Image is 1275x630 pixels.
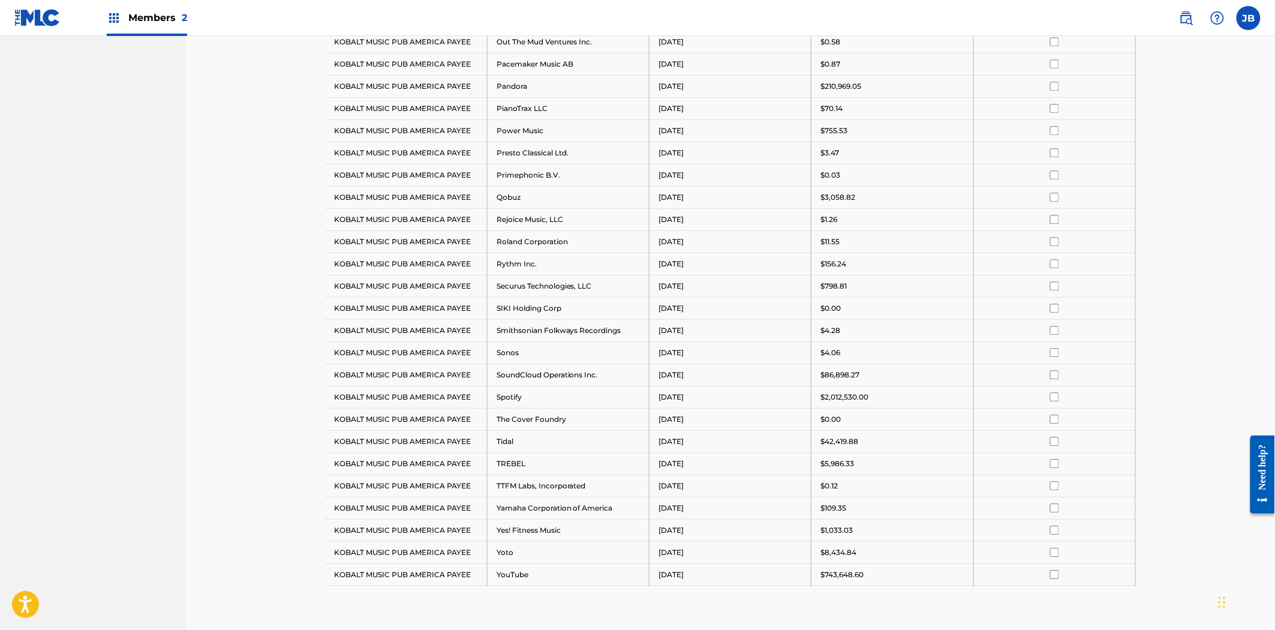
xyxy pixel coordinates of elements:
td: [DATE] [649,386,811,408]
td: [DATE] [649,297,811,319]
td: KOBALT MUSIC PUB AMERICA PAYEE [325,253,487,275]
td: Out The Mud Ventures Inc. [487,31,649,53]
td: [DATE] [649,408,811,430]
div: Drag [1219,584,1226,620]
td: KOBALT MUSIC PUB AMERICA PAYEE [325,297,487,319]
td: YouTube [487,563,649,586]
td: [DATE] [649,452,811,475]
td: [DATE] [649,31,811,53]
p: $3.47 [820,148,839,158]
td: Sonos [487,341,649,364]
td: [DATE] [649,53,811,75]
td: The Cover Foundry [487,408,649,430]
td: [DATE] [649,75,811,97]
td: Yes! Fitness Music [487,519,649,541]
div: User Menu [1237,6,1261,30]
td: Roland Corporation [487,230,649,253]
td: Pacemaker Music AB [487,53,649,75]
p: $109.35 [820,503,846,514]
span: 2 [182,12,187,23]
td: KOBALT MUSIC PUB AMERICA PAYEE [325,275,487,297]
p: $0.87 [820,59,840,70]
td: [DATE] [649,253,811,275]
div: Help [1205,6,1229,30]
td: [DATE] [649,208,811,230]
p: $4.06 [820,347,840,358]
p: $2,012,530.00 [820,392,868,403]
td: Power Music [487,119,649,142]
iframe: Chat Widget [1215,572,1275,630]
p: $1,033.03 [820,525,853,536]
p: $42,419.88 [820,436,858,447]
p: $0.00 [820,303,841,314]
td: TTFM Labs, Incorporated [487,475,649,497]
td: KOBALT MUSIC PUB AMERICA PAYEE [325,319,487,341]
td: KOBALT MUSIC PUB AMERICA PAYEE [325,519,487,541]
p: $755.53 [820,125,847,136]
td: Smithsonian Folkways Recordings [487,319,649,341]
td: KOBALT MUSIC PUB AMERICA PAYEE [325,452,487,475]
td: [DATE] [649,475,811,497]
td: [DATE] [649,541,811,563]
td: [DATE] [649,519,811,541]
p: $86,898.27 [820,370,859,380]
p: $4.28 [820,325,840,336]
td: TREBEL [487,452,649,475]
p: $0.00 [820,414,841,425]
p: $0.58 [820,37,840,47]
td: Rythm Inc. [487,253,649,275]
td: Pandora [487,75,649,97]
a: Public Search [1174,6,1198,30]
td: [DATE] [649,230,811,253]
td: KOBALT MUSIC PUB AMERICA PAYEE [325,430,487,452]
td: KOBALT MUSIC PUB AMERICA PAYEE [325,497,487,519]
p: $11.55 [820,236,840,247]
p: $3,058.82 [820,192,855,203]
td: [DATE] [649,497,811,519]
p: $0.12 [820,481,838,491]
td: [DATE] [649,563,811,586]
td: KOBALT MUSIC PUB AMERICA PAYEE [325,53,487,75]
td: KOBALT MUSIC PUB AMERICA PAYEE [325,142,487,164]
td: Rejoice Music, LLC [487,208,649,230]
p: $70.14 [820,103,843,114]
td: [DATE] [649,364,811,386]
p: $0.03 [820,170,840,181]
td: KOBALT MUSIC PUB AMERICA PAYEE [325,164,487,186]
td: Yoto [487,541,649,563]
td: KOBALT MUSIC PUB AMERICA PAYEE [325,541,487,563]
td: [DATE] [649,119,811,142]
p: $5,986.33 [820,458,854,469]
td: [DATE] [649,142,811,164]
td: Tidal [487,430,649,452]
td: KOBALT MUSIC PUB AMERICA PAYEE [325,386,487,408]
td: KOBALT MUSIC PUB AMERICA PAYEE [325,563,487,586]
img: Top Rightsholders [107,11,121,25]
p: $743,648.60 [820,569,864,580]
td: KOBALT MUSIC PUB AMERICA PAYEE [325,230,487,253]
p: $8,434.84 [820,547,856,558]
td: [DATE] [649,164,811,186]
td: [DATE] [649,319,811,341]
td: KOBALT MUSIC PUB AMERICA PAYEE [325,119,487,142]
td: KOBALT MUSIC PUB AMERICA PAYEE [325,75,487,97]
span: Members [128,11,187,25]
td: Securus Technologies, LLC [487,275,649,297]
img: help [1210,11,1225,25]
td: [DATE] [649,275,811,297]
iframe: Resource Center [1241,427,1275,523]
td: KOBALT MUSIC PUB AMERICA PAYEE [325,97,487,119]
td: [DATE] [649,430,811,452]
td: KOBALT MUSIC PUB AMERICA PAYEE [325,341,487,364]
td: SoundCloud Operations Inc. [487,364,649,386]
p: $798.81 [820,281,847,292]
td: [DATE] [649,97,811,119]
td: KOBALT MUSIC PUB AMERICA PAYEE [325,186,487,208]
td: KOBALT MUSIC PUB AMERICA PAYEE [325,208,487,230]
p: $1.26 [820,214,837,225]
td: SIKI Holding Corp [487,297,649,319]
td: [DATE] [649,341,811,364]
p: $156.24 [820,259,846,269]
